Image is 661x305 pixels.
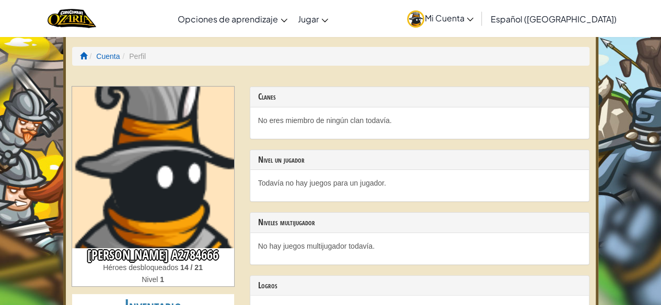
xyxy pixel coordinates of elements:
font: Jugar [298,14,319,25]
font: Logros [258,279,277,291]
font: Español ([GEOGRAPHIC_DATA]) [490,14,616,25]
a: Español ([GEOGRAPHIC_DATA]) [485,5,621,33]
font: Niveles multijugador [258,216,315,228]
a: Mi Cuenta [402,2,479,35]
font: 14 / 21 [180,263,203,272]
font: Nivel [142,275,158,284]
font: Mi Cuenta [424,13,464,23]
font: Opciones de aprendizaje [178,14,278,25]
font: Clanes [258,91,276,102]
font: No eres miembro de ningún clan todavía. [258,116,392,125]
a: Cuenta [96,52,120,60]
font: Todavía no hay juegos para un jugador. [258,179,386,187]
font: Héroes desbloqueados [103,263,178,272]
a: Logotipo de Ozaria de CodeCombat [48,8,96,29]
font: Perfil [129,52,146,60]
img: Hogar [48,8,96,29]
a: Jugar [293,5,333,33]
img: avatar [407,10,424,28]
font: Nivel un jugador [258,154,305,165]
font: No hay juegos multijugador todavía. [258,242,375,250]
font: 1 [160,275,164,284]
a: Opciones de aprendizaje [172,5,293,33]
font: [PERSON_NAME] A2784666 [87,246,218,264]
